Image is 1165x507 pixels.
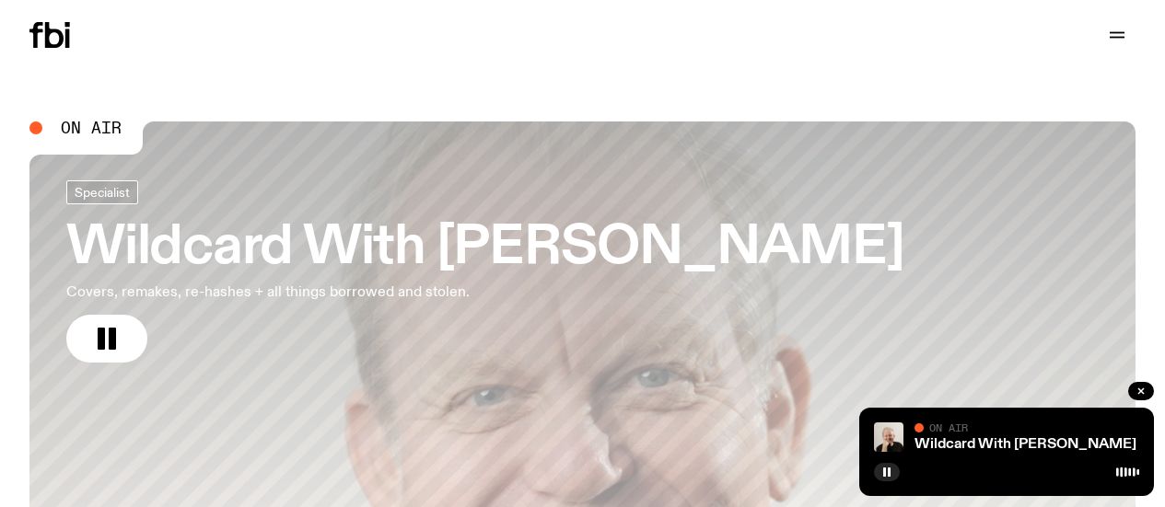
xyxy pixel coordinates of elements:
[66,223,904,274] h3: Wildcard With [PERSON_NAME]
[915,437,1136,452] a: Wildcard With [PERSON_NAME]
[66,180,904,363] a: Wildcard With [PERSON_NAME]Covers, remakes, re-hashes + all things borrowed and stolen.
[66,282,538,304] p: Covers, remakes, re-hashes + all things borrowed and stolen.
[929,421,968,433] span: On Air
[874,422,903,452] img: Stuart is smiling charmingly, wearing a black t-shirt against a stark white background.
[61,120,122,136] span: On Air
[75,185,130,199] span: Specialist
[66,180,138,204] a: Specialist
